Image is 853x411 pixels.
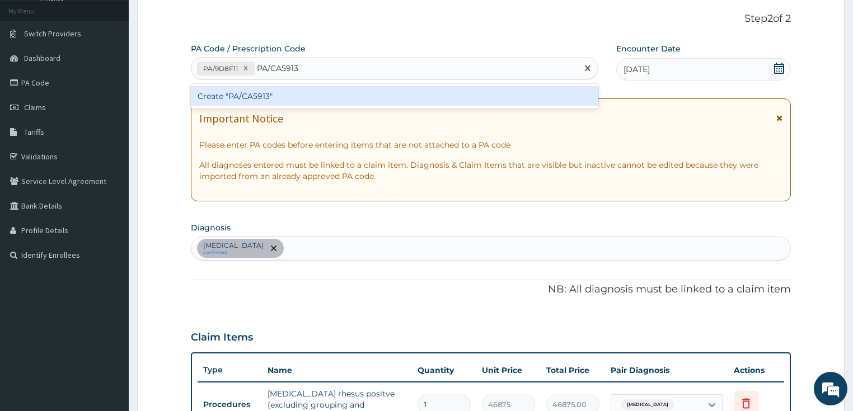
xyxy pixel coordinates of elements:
th: Total Price [541,359,605,381]
h3: Claim Items [191,332,253,344]
h1: Important Notice [199,112,283,125]
div: PA/9D8F11 [200,62,240,75]
th: Pair Diagnosis [605,359,728,381]
label: Diagnosis [191,222,231,233]
p: All diagnoses entered must be linked to a claim item. Diagnosis & Claim Items that are visible bu... [199,159,783,182]
span: Dashboard [24,53,60,63]
textarea: Type your message and hit 'Enter' [6,284,213,323]
p: [MEDICAL_DATA] [203,241,264,250]
small: confirmed [203,250,264,256]
span: Switch Providers [24,29,81,39]
img: d_794563401_company_1708531726252_794563401 [21,56,45,84]
p: Please enter PA codes before entering items that are not attached to a PA code [199,139,783,150]
span: [DATE] [624,64,650,75]
label: Encounter Date [616,43,681,54]
div: Chat with us now [58,63,188,77]
th: Unit Price [476,359,541,381]
label: PA Code / Prescription Code [191,43,306,54]
div: Minimize live chat window [184,6,210,32]
span: remove selection option [269,243,279,253]
p: NB: All diagnosis must be linked to a claim item [191,282,791,297]
div: Create "PA/CA5913" [191,86,598,106]
span: Tariffs [24,127,44,137]
th: Actions [728,359,784,381]
span: Claims [24,102,46,112]
span: We're online! [65,130,154,243]
th: Name [262,359,413,381]
th: Type [198,360,262,380]
th: Quantity [412,359,476,381]
span: [MEDICAL_DATA] [621,399,674,410]
p: Step 2 of 2 [191,13,791,25]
